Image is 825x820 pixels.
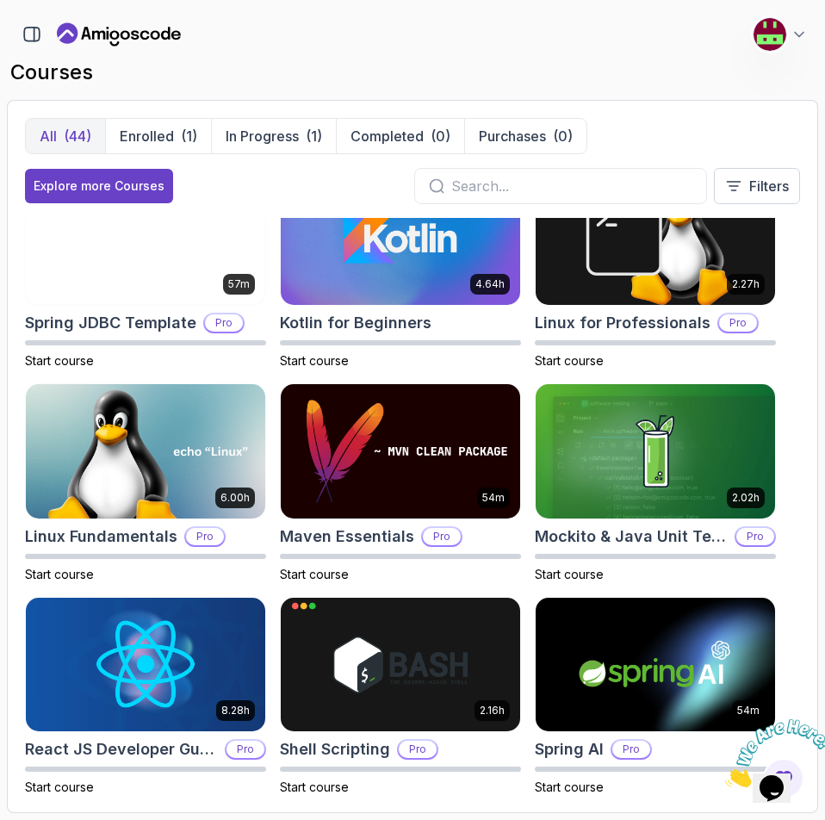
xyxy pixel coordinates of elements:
p: Pro [612,741,650,758]
input: Search... [451,176,692,196]
p: Filters [749,176,789,196]
span: Start course [535,780,604,794]
img: Chat attention grabber [7,7,114,75]
p: 2.16h [480,704,505,717]
p: All [40,126,57,146]
h2: Kotlin for Beginners [280,311,431,335]
button: Purchases(0) [464,119,586,153]
p: Enrolled [120,126,174,146]
img: user profile image [754,18,786,51]
p: 2.27h [732,277,760,291]
h2: courses [10,59,815,86]
span: Start course [535,353,604,368]
img: Kotlin for Beginners card [281,171,520,306]
span: Start course [25,567,94,581]
button: In Progress(1) [211,119,336,153]
p: Pro [719,314,757,332]
div: (0) [553,126,573,146]
h2: Mockito & Java Unit Testing [535,525,728,549]
div: (1) [181,126,197,146]
img: Spring JDBC Template card [26,171,265,306]
span: Start course [280,780,349,794]
p: Pro [226,741,264,758]
h2: Spring AI [535,737,604,761]
p: 54m [482,491,505,505]
h2: Maven Essentials [280,525,414,549]
p: 57m [228,277,250,291]
p: Completed [350,126,424,146]
p: 2.02h [732,491,760,505]
img: Maven Essentials card [281,384,520,519]
span: Start course [280,353,349,368]
img: Shell Scripting card [281,598,520,732]
p: In Progress [226,126,299,146]
button: All(44) [26,119,105,153]
img: Mockito & Java Unit Testing card [536,384,775,519]
span: Start course [25,353,94,368]
img: Linux for Professionals card [536,171,775,306]
h2: Spring JDBC Template [25,311,196,335]
button: Completed(0) [336,119,464,153]
span: Start course [280,567,349,581]
p: 4.64h [475,277,505,291]
p: Pro [423,528,461,545]
div: (44) [64,126,91,146]
button: user profile image [753,17,808,52]
img: React JS Developer Guide card [26,598,265,732]
p: 8.28h [221,704,250,717]
button: Filters [714,168,800,204]
h2: Shell Scripting [280,737,390,761]
p: 6.00h [220,491,250,505]
img: Linux Fundamentals card [26,384,265,519]
p: Pro [399,741,437,758]
p: Pro [736,528,774,545]
button: Explore more Courses [25,169,173,203]
p: 54m [737,704,760,717]
iframe: chat widget [718,712,825,794]
span: Start course [25,780,94,794]
div: Explore more Courses [34,177,164,195]
p: Purchases [479,126,546,146]
span: Start course [535,567,604,581]
h2: Linux Fundamentals [25,525,177,549]
h2: Linux for Professionals [535,311,710,335]
img: Spring AI card [536,598,775,732]
p: Pro [186,528,224,545]
a: Landing page [57,21,181,48]
p: Pro [205,314,243,332]
h2: React JS Developer Guide [25,737,218,761]
div: (1) [306,126,322,146]
button: Enrolled(1) [105,119,211,153]
div: (0) [431,126,450,146]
